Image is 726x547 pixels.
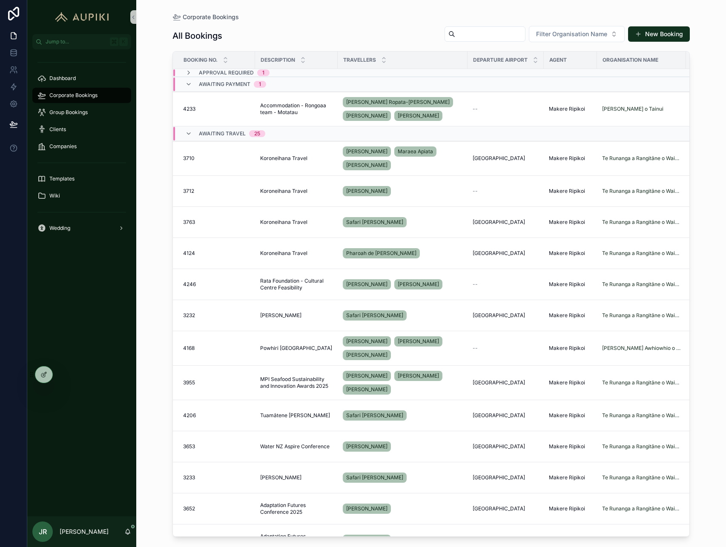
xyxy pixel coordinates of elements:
[32,188,131,203] a: Wiki
[343,350,391,360] a: [PERSON_NAME]
[172,30,222,42] h1: All Bookings
[343,440,462,453] a: [PERSON_NAME]
[346,386,387,393] span: [PERSON_NAME]
[346,99,450,106] span: [PERSON_NAME] Ropata-[PERSON_NAME]
[603,57,658,63] span: Organisation Name
[473,219,525,226] span: [GEOGRAPHIC_DATA]
[549,379,592,386] a: Makere Ripikoi
[343,215,462,229] a: Safari [PERSON_NAME]
[549,219,585,226] span: Makere Ripikoi
[473,281,478,288] span: --
[346,312,403,319] span: Safari [PERSON_NAME]
[183,474,195,481] span: 3233
[602,474,681,481] a: Te Runanga a Rangitāne o Wairau
[602,312,681,319] a: Te Runanga a Rangitāne o Wairau
[549,474,592,481] a: Makere Ripikoi
[343,335,462,362] a: [PERSON_NAME][PERSON_NAME][PERSON_NAME]
[602,106,663,112] span: [PERSON_NAME] o Tainui
[260,376,333,389] a: MPI Seafood Sustainability and Innovation Awards 2025
[549,505,592,512] a: Makere Ripikoi
[549,281,585,288] span: Makere Ripikoi
[602,219,681,226] a: Te Runanga a Rangitāne o Wairau
[183,13,239,21] span: Corporate Bookings
[602,155,681,162] a: Te Runanga a Rangitāne o Wairau
[398,372,439,379] span: [PERSON_NAME]
[343,471,462,484] a: Safari [PERSON_NAME]
[254,130,260,137] div: 25
[183,443,195,450] span: 3653
[549,412,585,419] span: Makere Ripikoi
[260,155,333,162] a: Koroneihana Travel
[602,505,681,512] span: Te Runanga a Rangitāne o Wairau
[27,49,136,247] div: scrollable content
[343,384,391,395] a: [PERSON_NAME]
[602,106,681,112] a: [PERSON_NAME] o Tainui
[260,278,333,291] span: Rata Foundation - Cultural Centre Feasibility
[473,281,539,288] a: --
[602,345,681,352] a: [PERSON_NAME] Awhiowhio o Otangarei Trust
[602,443,681,450] a: Te Runanga a Rangitāne o Wairau
[183,106,250,112] a: 4233
[343,279,391,289] a: [PERSON_NAME]
[549,106,592,112] a: Makere Ripikoi
[49,109,88,116] span: Group Bookings
[183,443,250,450] a: 3653
[346,443,387,450] span: [PERSON_NAME]
[260,102,333,116] span: Accommodation - Rongoaa team - Motatau
[260,312,301,319] span: [PERSON_NAME]
[32,139,131,154] a: Companies
[473,443,539,450] a: [GEOGRAPHIC_DATA]
[260,474,333,481] a: [PERSON_NAME]
[183,312,195,319] span: 3232
[602,250,681,257] a: Te Runanga a Rangitāne o Wairau
[46,38,106,45] span: Jump to...
[346,162,387,169] span: [PERSON_NAME]
[260,188,333,195] a: Koroneihana Travel
[199,81,250,88] span: Awaiting Payment
[602,281,681,288] a: Te Runanga a Rangitāne o Wairau
[549,379,585,386] span: Makere Ripikoi
[343,371,391,381] a: [PERSON_NAME]
[183,312,250,319] a: 3232
[549,188,592,195] a: Makere Ripikoi
[549,250,585,257] span: Makere Ripikoi
[343,145,462,172] a: [PERSON_NAME]Maraea Apiata[PERSON_NAME]
[261,57,295,63] span: Description
[343,309,462,322] a: Safari [PERSON_NAME]
[260,502,333,515] a: Adaptation Futures Conference 2025
[346,352,387,358] span: [PERSON_NAME]
[343,246,462,260] a: Pharoah de [PERSON_NAME]
[120,38,127,45] span: K
[60,527,109,536] p: [PERSON_NAME]
[343,95,462,123] a: [PERSON_NAME] Ropata-[PERSON_NAME][PERSON_NAME][PERSON_NAME]
[183,219,195,226] span: 3763
[343,502,462,515] a: [PERSON_NAME]
[343,217,407,227] a: Safari [PERSON_NAME]
[628,26,690,42] a: New Booking
[398,112,439,119] span: [PERSON_NAME]
[199,130,246,137] span: Awaiting Travel
[260,533,333,547] span: Adaptation Futures Conference 2025
[343,97,453,107] a: [PERSON_NAME] Ropata-[PERSON_NAME]
[260,412,333,419] a: Tuamātene [PERSON_NAME]
[602,412,681,419] a: Te Runanga a Rangitāne o Wairau
[473,250,525,257] span: [GEOGRAPHIC_DATA]
[394,371,442,381] a: [PERSON_NAME]
[394,279,442,289] a: [PERSON_NAME]
[183,505,195,512] span: 3652
[343,336,391,347] a: [PERSON_NAME]
[199,69,254,76] span: Approval Required
[183,188,194,195] span: 3712
[343,160,391,170] a: [PERSON_NAME]
[51,10,113,24] img: App logo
